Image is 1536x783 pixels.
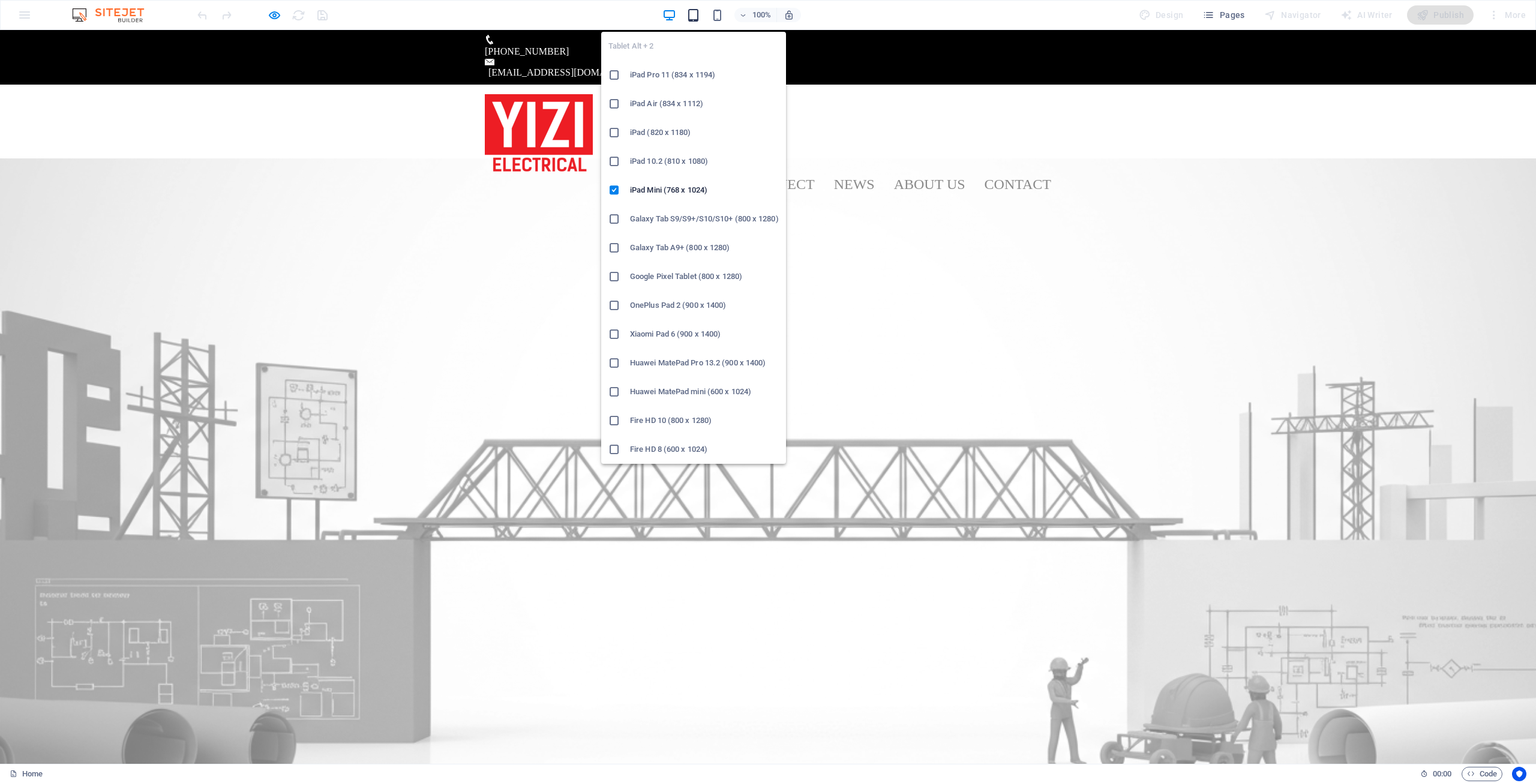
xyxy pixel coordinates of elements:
h6: Google Pixel Tablet (800 x 1280) [630,269,779,284]
h6: iPad Mini (768 x 1024) [630,183,779,197]
button: Pages [1198,5,1249,25]
a: News [834,147,875,161]
h6: Xiaomi Pad 6 (900 x 1400) [630,327,779,341]
i: On resize automatically adjust zoom level to fit chosen device. [784,10,794,20]
h6: Huawei MatePad mini (600 x 1024) [630,385,779,399]
a: Home [622,147,664,161]
h6: OnePlus Pad 2 (900 x 1400) [630,298,779,313]
h6: Galaxy Tab S9/S9+/S10/S10+ (800 x 1280) [630,212,779,226]
p: [PHONE_NUMBER] [485,14,1046,29]
a: Click to cancel selection. Double-click to open Pages [10,767,43,781]
a: About us [894,147,965,161]
span: Pages [1202,9,1244,21]
span: 00 00 [1433,767,1451,781]
span: : [1441,769,1443,778]
img: YIZIELECTRICALCLEAR-N-_b4m9UmqlvUZKoSa1wZg.png [485,64,593,143]
h6: Session time [1420,767,1452,781]
h6: Huawei MatePad Pro 13.2 (900 x 1400) [630,356,779,370]
h6: Fire HD 10 (800 x 1280) [630,413,779,428]
h6: iPad Pro 11 (834 x 1194) [630,68,779,82]
button: Code [1462,767,1502,781]
h6: 100% [752,8,772,22]
h6: Galaxy Tab A9+ (800 x 1280) [630,241,779,255]
button: 100% [734,8,777,22]
img: Editor Logo [69,8,159,22]
button: Usercentrics [1512,767,1526,781]
h6: iPad 10.2 (810 x 1080) [630,154,779,169]
a: Contact [985,147,1051,161]
a: Current Project [683,147,815,161]
h6: Fire HD 8 (600 x 1024) [630,442,779,457]
span: Code [1467,767,1497,781]
h6: iPad (820 x 1180) [630,125,779,140]
h6: iPad Air (834 x 1112) [630,97,779,111]
p: [EMAIL_ADDRESS][DOMAIN_NAME] [488,35,1051,50]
